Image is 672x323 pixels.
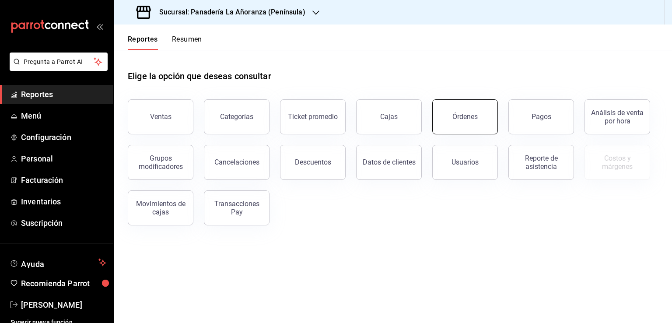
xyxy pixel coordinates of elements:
button: open_drawer_menu [96,23,103,30]
span: Facturación [21,174,106,186]
button: Reporte de asistencia [508,145,574,180]
div: Usuarios [451,158,479,166]
button: Cancelaciones [204,145,269,180]
div: Categorías [220,112,253,121]
button: Análisis de venta por hora [584,99,650,134]
div: Cajas [380,112,398,121]
span: Configuración [21,131,106,143]
button: Movimientos de cajas [128,190,193,225]
div: Grupos modificadores [133,154,188,171]
button: Ventas [128,99,193,134]
span: Recomienda Parrot [21,277,106,289]
button: Cajas [356,99,422,134]
div: Análisis de venta por hora [590,109,644,125]
div: Reporte de asistencia [514,154,568,171]
div: Descuentos [295,158,331,166]
a: Pregunta a Parrot AI [6,63,108,73]
button: Pregunta a Parrot AI [10,53,108,71]
button: Ticket promedio [280,99,346,134]
div: Ticket promedio [288,112,338,121]
button: Descuentos [280,145,346,180]
button: Reportes [128,35,158,50]
span: Suscripción [21,217,106,229]
span: Ayuda [21,257,95,268]
button: Órdenes [432,99,498,134]
button: Grupos modificadores [128,145,193,180]
div: navigation tabs [128,35,202,50]
div: Movimientos de cajas [133,200,188,216]
button: Categorías [204,99,269,134]
span: Pregunta a Parrot AI [24,57,94,67]
button: Transacciones Pay [204,190,269,225]
button: Pagos [508,99,574,134]
div: Datos de clientes [363,158,416,166]
div: Costos y márgenes [590,154,644,171]
div: Ventas [150,112,171,121]
span: Reportes [21,88,106,100]
button: Contrata inventarios para ver este reporte [584,145,650,180]
span: [PERSON_NAME] [21,299,106,311]
h1: Elige la opción que deseas consultar [128,70,271,83]
div: Transacciones Pay [210,200,264,216]
button: Usuarios [432,145,498,180]
span: Inventarios [21,196,106,207]
div: Órdenes [452,112,478,121]
h3: Sucursal: Panadería La Añoranza (Península) [152,7,305,18]
button: Datos de clientes [356,145,422,180]
div: Pagos [532,112,551,121]
div: Cancelaciones [214,158,259,166]
button: Resumen [172,35,202,50]
span: Menú [21,110,106,122]
span: Personal [21,153,106,165]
